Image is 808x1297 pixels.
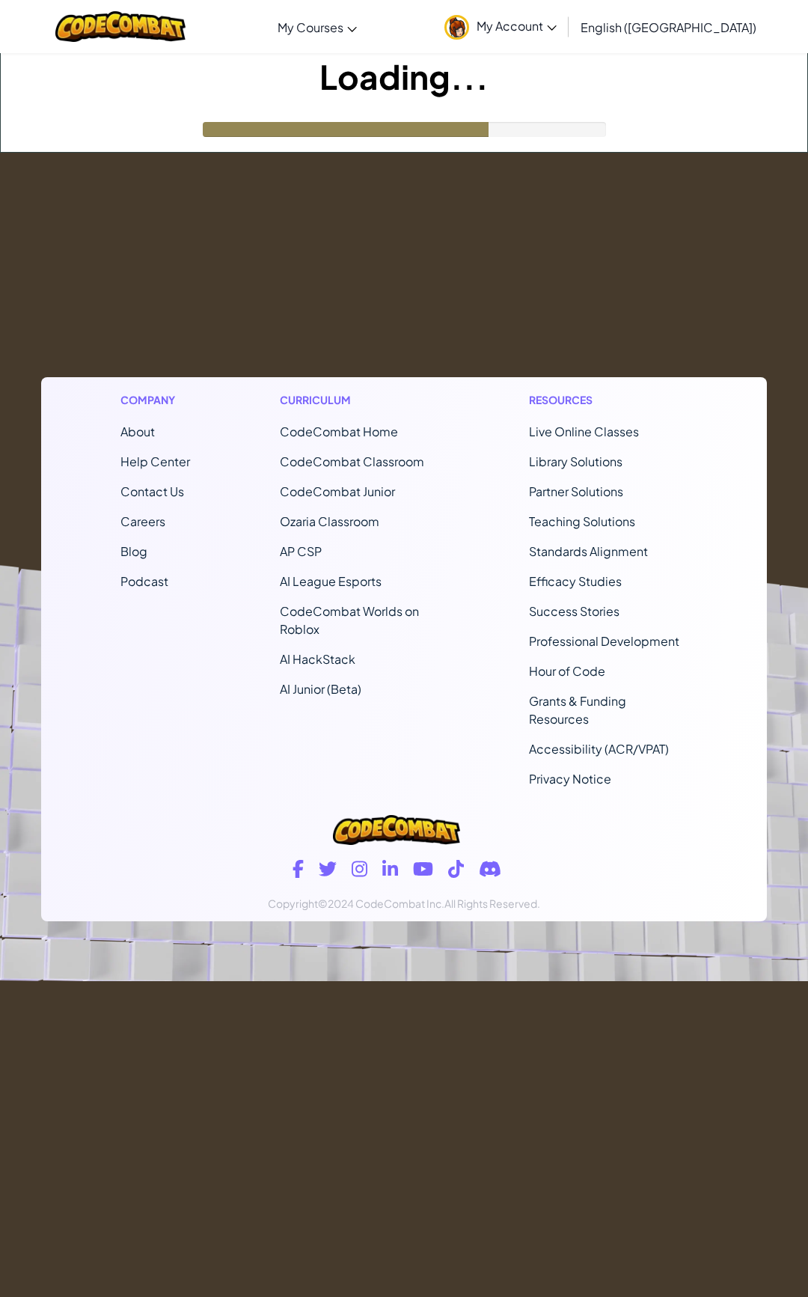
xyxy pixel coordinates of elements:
[120,454,190,469] a: Help Center
[573,7,764,47] a: English ([GEOGRAPHIC_DATA])
[270,7,364,47] a: My Courses
[437,3,564,50] a: My Account
[280,424,398,439] span: CodeCombat Home
[268,897,318,910] span: Copyright
[120,392,190,408] h1: Company
[529,454,622,469] a: Library Solutions
[529,573,622,589] a: Efficacy Studies
[120,483,184,499] span: Contact Us
[1,53,807,100] h1: Loading...
[55,11,186,42] img: CodeCombat logo
[120,424,155,439] a: About
[280,483,395,499] a: CodeCombat Junior
[529,483,623,499] a: Partner Solutions
[444,15,469,40] img: avatar
[280,513,379,529] a: Ozaria Classroom
[318,897,444,910] span: ©2024 CodeCombat Inc.
[529,693,626,727] a: Grants & Funding Resources
[529,543,648,559] a: Standards Alignment
[581,19,756,35] span: English ([GEOGRAPHIC_DATA])
[333,815,460,845] img: CodeCombat logo
[529,392,688,408] h1: Resources
[120,573,168,589] a: Podcast
[280,681,361,697] a: AI Junior (Beta)
[278,19,343,35] span: My Courses
[529,603,619,619] a: Success Stories
[529,633,679,649] a: Professional Development
[529,663,605,679] a: Hour of Code
[280,392,439,408] h1: Curriculum
[280,454,424,469] a: CodeCombat Classroom
[529,741,669,757] a: Accessibility (ACR/VPAT)
[280,573,382,589] a: AI League Esports
[120,543,147,559] a: Blog
[120,513,165,529] a: Careers
[529,513,635,529] a: Teaching Solutions
[529,771,611,787] a: Privacy Notice
[280,651,355,667] a: AI HackStack
[477,18,557,34] span: My Account
[444,897,540,910] span: All Rights Reserved.
[280,543,322,559] a: AP CSP
[529,424,639,439] a: Live Online Classes
[280,603,419,637] a: CodeCombat Worlds on Roblox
